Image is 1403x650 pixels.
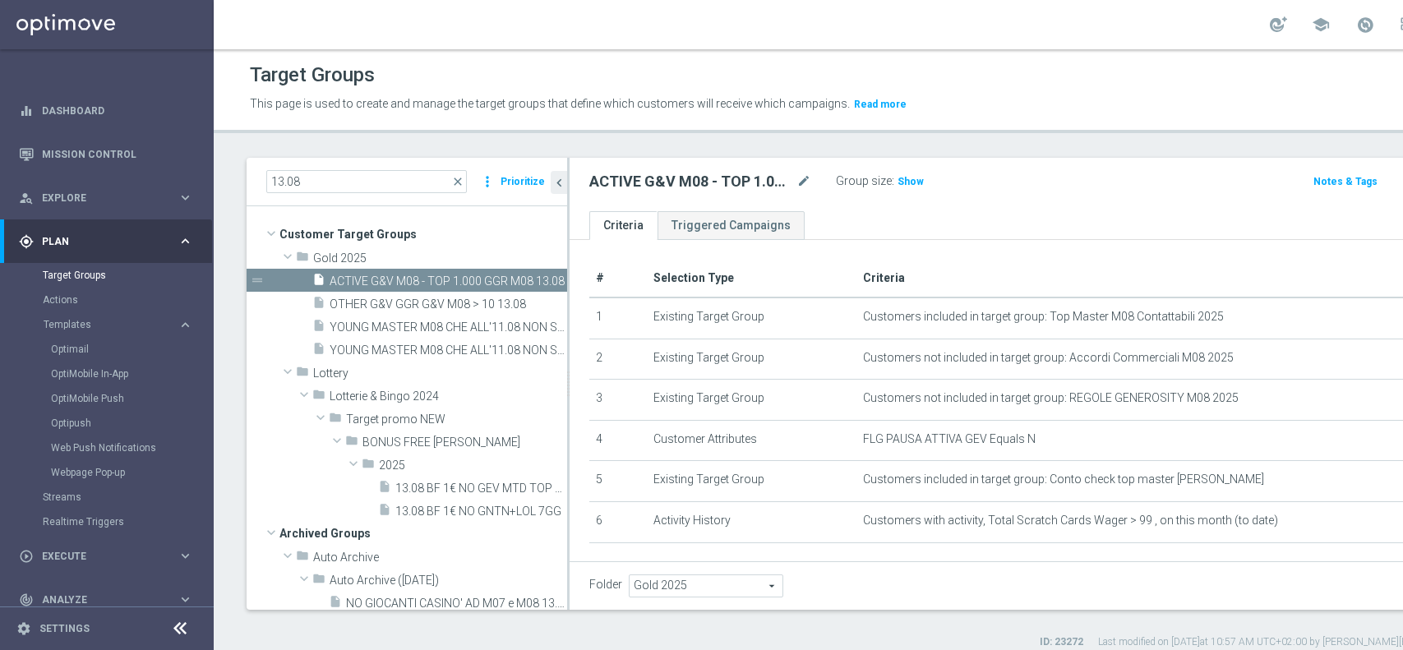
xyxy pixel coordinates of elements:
button: gps_fixed Plan keyboard_arrow_right [18,235,194,248]
a: Triggered Campaigns [658,211,805,240]
span: Execute [42,551,178,561]
label: Group size [836,174,892,188]
td: Existing Target Group [647,297,856,339]
span: Target promo NEW [346,413,567,426]
label: Folder [589,578,622,592]
div: Realtime Triggers [43,509,212,534]
span: YOUNG MASTER M08 CHE ALL&#x27;11.08 NON SUPERANO I 3300 SP E CHE NON TRAGUARDANO IN PROIEZIONE 40... [330,320,567,334]
button: track_changes Analyze keyboard_arrow_right [18,593,194,606]
i: insert_drive_file [312,342,325,361]
div: Execute [19,549,178,564]
span: 13.08 BF 1&#x20AC; NO GNTN&#x2B;LOL 7GG [395,505,567,519]
span: FLG PAUSA ATTIVA GEV Equals N [863,432,1036,446]
span: Lottery [313,366,567,380]
a: Realtime Triggers [43,515,171,528]
label: ID: 23272 [1040,635,1083,649]
span: Customers included in target group: Conto check top master [PERSON_NAME] [863,473,1264,486]
span: Customers not included in target group: REGOLE GENEROSITY M08 2025 [863,391,1239,405]
a: Target Groups [43,269,171,282]
button: chevron_left [551,171,567,194]
div: Webpage Pop-up [51,460,212,485]
td: Activity History [647,501,856,542]
i: insert_drive_file [312,273,325,292]
i: folder [296,549,309,568]
span: NO GIOCANTI CASINO&#x27; AD M07 e M08 13.08 [346,597,567,611]
i: settings [16,621,31,636]
span: BONUS FREE LOTT [362,436,567,449]
td: 6 [589,501,647,542]
td: Customer Attributes [647,420,856,461]
div: Templates [44,320,178,330]
i: more_vert [479,170,496,193]
td: 1 [589,297,647,339]
div: Web Push Notifications [51,436,212,460]
div: Mission Control [19,132,193,176]
i: folder [329,411,342,430]
span: Lotterie &amp; Bingo 2024 [330,390,567,403]
div: Streams [43,485,212,509]
a: Dashboard [42,89,193,132]
span: Customer Target Groups [279,223,567,246]
button: Mission Control [18,148,194,161]
div: Target Groups [43,263,212,288]
i: keyboard_arrow_right [178,233,193,249]
button: Templates keyboard_arrow_right [43,318,194,331]
span: YOUNG MASTER M08 CHE ALL&#x27;11.08 NON SUPERANO I 3300 SP E CHE NON TRAGUARDANO IN PROIEZIONE 40... [330,343,567,357]
i: insert_drive_file [378,480,391,499]
div: play_circle_outline Execute keyboard_arrow_right [18,550,194,563]
i: equalizer [19,104,34,118]
i: folder [296,250,309,269]
i: gps_fixed [19,234,34,249]
div: Optimail [51,337,212,362]
i: folder [362,457,375,476]
span: close [451,175,464,188]
div: Dashboard [19,89,193,132]
span: Auto Archive [313,551,567,565]
i: insert_drive_file [378,503,391,522]
i: keyboard_arrow_right [178,190,193,205]
span: This page is used to create and manage the target groups that define which customers will receive... [250,97,850,110]
th: # [589,260,647,297]
div: Analyze [19,592,178,607]
span: Customers with activity, Total Scratch Cards Wager > 99 , on this month (to date) [863,514,1278,528]
label: : [892,174,894,188]
span: OTHER G&amp;V GGR G&amp;V M08 &gt; 10 13.08 [330,297,567,311]
a: Settings [39,624,90,634]
i: play_circle_outline [19,549,34,564]
button: person_search Explore keyboard_arrow_right [18,191,194,205]
td: Existing Target Group [647,461,856,502]
a: OptiMobile Push [51,392,171,405]
h1: Target Groups [250,63,375,87]
span: Explore [42,193,178,203]
span: Analyze [42,595,178,605]
span: Customers not included in target group: Accordi Commerciali M08 2025 [863,351,1234,365]
a: Optipush [51,417,171,430]
a: Criteria [589,211,658,240]
div: Plan [19,234,178,249]
button: equalizer Dashboard [18,104,194,118]
span: 13.08 BF 1&#x20AC; NO GEV MTD TOP &#x2B; HIGH [395,482,567,496]
span: Customers included in target group: Top Master M08 Contattabili 2025 [863,310,1224,324]
i: mode_edit [796,172,811,191]
i: folder [296,365,309,384]
i: folder [345,434,358,453]
div: Optipush [51,411,212,436]
div: Explore [19,191,178,205]
td: Existing Target Group [647,380,856,421]
button: Prioritize [498,171,547,193]
i: keyboard_arrow_right [178,592,193,607]
i: folder [312,572,325,591]
div: Actions [43,288,212,312]
span: Plan [42,237,178,247]
div: OptiMobile In-App [51,362,212,386]
i: track_changes [19,592,34,607]
i: person_search [19,191,34,205]
span: Templates [44,320,161,330]
td: Existing Target Group [647,339,856,380]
